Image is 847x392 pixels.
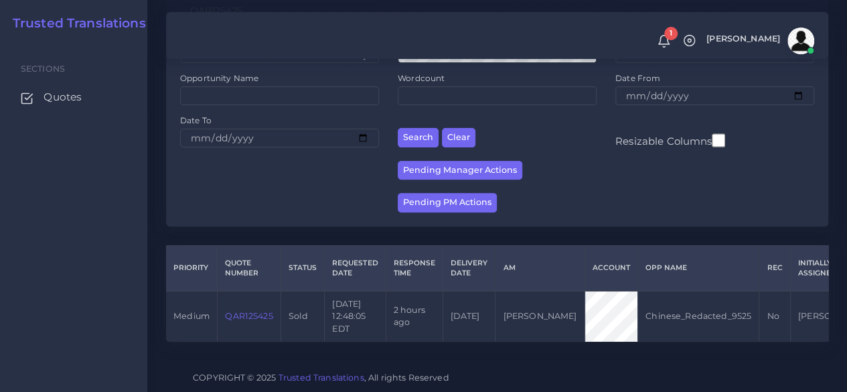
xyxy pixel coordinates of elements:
[44,90,82,105] span: Quotes
[281,245,324,291] th: Status
[637,245,759,291] th: Opp Name
[325,291,386,342] td: [DATE] 12:48:05 EDT
[281,291,324,342] td: Sold
[759,245,790,291] th: REC
[364,371,449,385] span: , All rights Reserved
[398,161,522,180] button: Pending Manager Actions
[166,245,218,291] th: Priority
[495,291,585,342] td: [PERSON_NAME]
[652,34,676,48] a: 1
[21,64,65,74] span: Sections
[386,245,443,291] th: Response Time
[443,291,495,342] td: [DATE]
[637,291,759,342] td: Chinese_Redacted_9525
[787,27,814,54] img: avatar
[279,373,364,383] a: Trusted Translations
[664,27,678,40] span: 1
[712,132,725,149] input: Resizable Columns
[700,27,819,54] a: [PERSON_NAME]avatar
[193,371,449,385] span: COPYRIGHT © 2025
[3,16,146,31] a: Trusted Translations
[218,245,281,291] th: Quote Number
[325,245,386,291] th: Requested Date
[180,115,212,126] label: Date To
[706,35,780,44] span: [PERSON_NAME]
[10,83,137,111] a: Quotes
[398,128,439,147] button: Search
[495,245,585,291] th: AM
[442,128,475,147] button: Clear
[398,72,445,84] label: Wordcount
[585,245,637,291] th: Account
[180,72,258,84] label: Opportunity Name
[225,311,273,321] a: QAR125425
[173,311,210,321] span: medium
[759,291,790,342] td: No
[615,72,660,84] label: Date From
[615,132,725,149] label: Resizable Columns
[398,193,497,212] button: Pending PM Actions
[443,245,495,291] th: Delivery Date
[386,291,443,342] td: 2 hours ago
